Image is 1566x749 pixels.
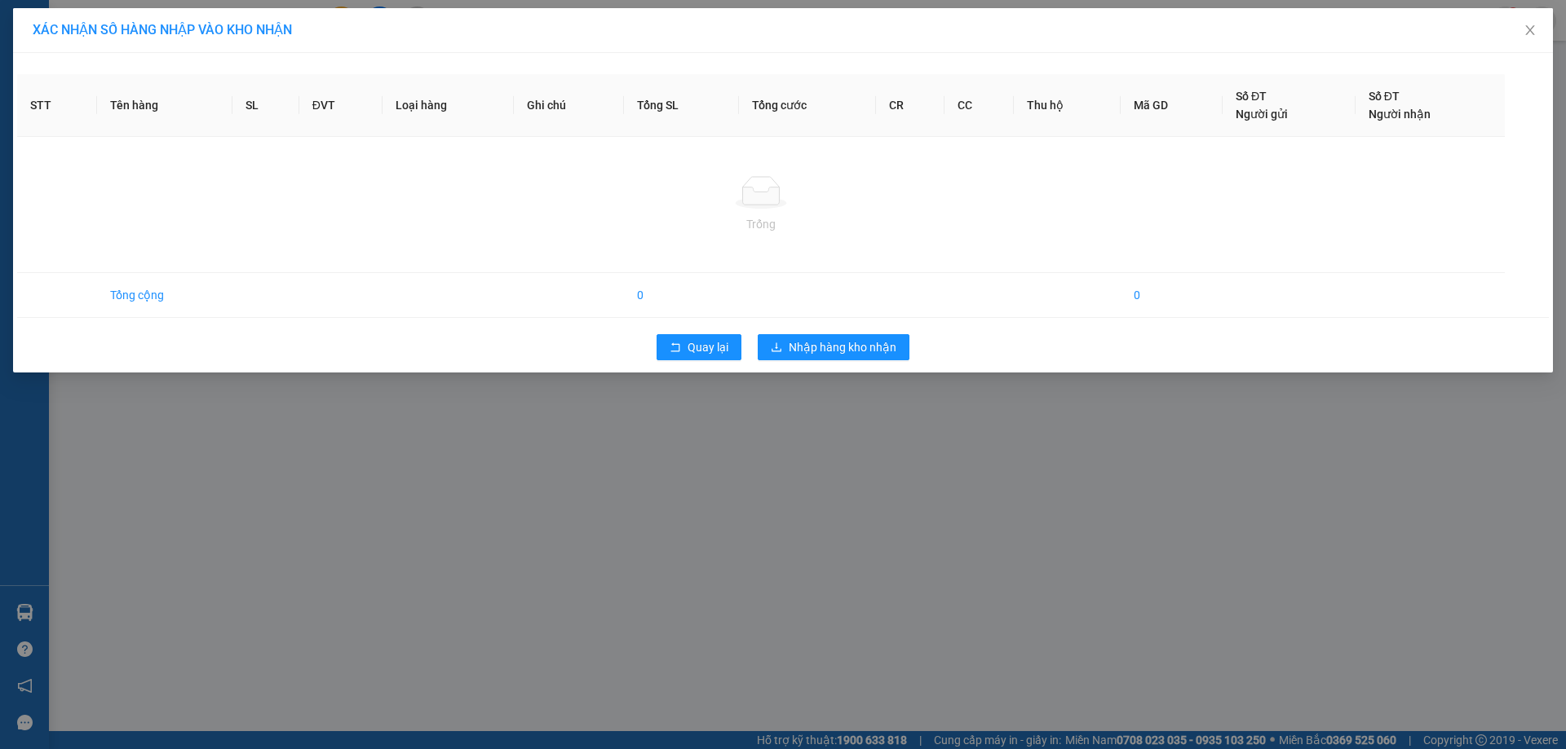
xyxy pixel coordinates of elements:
[1369,90,1400,103] span: Số ĐT
[1014,74,1120,137] th: Thu hộ
[739,74,876,137] th: Tổng cước
[1236,108,1288,121] span: Người gửi
[514,74,625,137] th: Ghi chú
[624,273,739,318] td: 0
[758,334,909,360] button: downloadNhập hàng kho nhận
[30,215,1492,233] div: Trống
[97,273,232,318] td: Tổng cộng
[688,338,728,356] span: Quay lại
[657,334,741,360] button: rollbackQuay lại
[1236,90,1267,103] span: Số ĐT
[232,74,299,137] th: SL
[670,341,681,355] span: rollback
[17,74,97,137] th: STT
[97,74,232,137] th: Tên hàng
[1369,108,1431,121] span: Người nhận
[1121,273,1223,318] td: 0
[1507,8,1553,54] button: Close
[1121,74,1223,137] th: Mã GD
[876,74,945,137] th: CR
[383,74,514,137] th: Loại hàng
[33,22,292,37] span: XÁC NHẬN SỐ HÀNG NHẬP VÀO KHO NHẬN
[789,338,896,356] span: Nhập hàng kho nhận
[624,74,739,137] th: Tổng SL
[771,341,782,355] span: download
[1524,24,1537,37] span: close
[944,74,1014,137] th: CC
[299,74,383,137] th: ĐVT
